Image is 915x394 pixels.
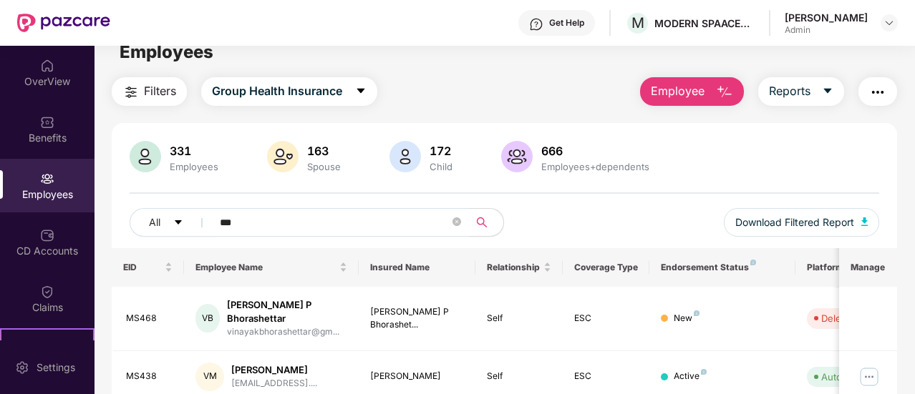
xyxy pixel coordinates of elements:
div: 163 [304,144,344,158]
span: Employees [120,41,213,62]
img: svg+xml;base64,PHN2ZyB4bWxucz0iaHR0cDovL3d3dy53My5vcmcvMjAwMC9zdmciIHhtbG5zOnhsaW5rPSJodHRwOi8vd3... [389,141,421,172]
th: EID [112,248,185,287]
span: caret-down [173,217,183,229]
img: svg+xml;base64,PHN2ZyBpZD0iQ0RfQWNjb3VudHMiIGRhdGEtbmFtZT0iQ0QgQWNjb3VudHMiIHhtbG5zPSJodHRwOi8vd3... [40,228,54,242]
img: svg+xml;base64,PHN2ZyBpZD0iSG9tZSIgeG1sbnM9Imh0dHA6Ly93d3cudzMub3JnLzIwMDAvc3ZnIiB3aWR0aD0iMjAiIG... [40,59,54,73]
img: svg+xml;base64,PHN2ZyB4bWxucz0iaHR0cDovL3d3dy53My5vcmcvMjAwMC9zdmciIHdpZHRoPSI4IiBoZWlnaHQ9IjgiIH... [750,260,756,265]
span: caret-down [355,85,367,98]
span: Employee [651,82,705,100]
img: svg+xml;base64,PHN2ZyB4bWxucz0iaHR0cDovL3d3dy53My5vcmcvMjAwMC9zdmciIHdpZHRoPSI4IiBoZWlnaHQ9IjgiIH... [701,369,707,375]
img: svg+xml;base64,PHN2ZyBpZD0iRW1wbG95ZWVzIiB4bWxucz0iaHR0cDovL3d3dy53My5vcmcvMjAwMC9zdmciIHdpZHRoPS... [40,172,54,186]
button: Allcaret-down [130,208,217,237]
img: svg+xml;base64,PHN2ZyB4bWxucz0iaHR0cDovL3d3dy53My5vcmcvMjAwMC9zdmciIHhtbG5zOnhsaW5rPSJodHRwOi8vd3... [267,141,299,172]
div: Settings [32,360,79,375]
div: Endorsement Status [661,262,783,273]
span: Relationship [487,262,541,273]
span: Filters [144,82,176,100]
span: close-circle [452,216,461,230]
th: Coverage Type [563,248,650,287]
button: Download Filtered Report [724,208,880,237]
div: VB [195,304,219,333]
button: search [468,208,504,237]
img: svg+xml;base64,PHN2ZyB4bWxucz0iaHR0cDovL3d3dy53My5vcmcvMjAwMC9zdmciIHdpZHRoPSIyNCIgaGVpZ2h0PSIyNC... [869,84,886,101]
img: svg+xml;base64,PHN2ZyB4bWxucz0iaHR0cDovL3d3dy53My5vcmcvMjAwMC9zdmciIHhtbG5zOnhsaW5rPSJodHRwOi8vd3... [716,84,733,101]
span: caret-down [822,85,833,98]
span: Download Filtered Report [735,215,854,230]
span: search [468,217,496,228]
div: New [674,312,699,325]
div: [EMAIL_ADDRESS].... [231,377,317,390]
div: Self [487,370,551,383]
div: Child [427,161,455,172]
span: All [149,215,160,230]
img: svg+xml;base64,PHN2ZyB4bWxucz0iaHR0cDovL3d3dy53My5vcmcvMjAwMC9zdmciIHhtbG5zOnhsaW5rPSJodHRwOi8vd3... [501,141,533,172]
img: New Pazcare Logo [17,14,110,32]
span: M [631,14,644,31]
span: Group Health Insurance [212,82,342,100]
div: [PERSON_NAME] P Bhorashettar [227,298,348,325]
img: svg+xml;base64,PHN2ZyB4bWxucz0iaHR0cDovL3d3dy53My5vcmcvMjAwMC9zdmciIHhtbG5zOnhsaW5rPSJodHRwOi8vd3... [130,141,161,172]
img: manageButton [858,365,881,388]
div: [PERSON_NAME] P Bhorashet... [370,305,464,333]
div: ESC [574,370,639,383]
div: Employees [167,161,221,172]
div: Deleted [821,311,856,325]
div: [PERSON_NAME] [231,363,317,377]
span: Reports [769,82,810,100]
th: Employee Name [184,248,359,287]
div: Platform Status [807,262,886,273]
div: Self [487,312,551,325]
div: 172 [427,144,455,158]
button: Filters [112,77,187,106]
span: close-circle [452,217,461,226]
div: ESC [574,312,639,325]
div: Spouse [304,161,344,172]
div: 331 [167,144,221,158]
th: Manage [839,248,897,287]
button: Reportscaret-down [758,77,844,106]
img: svg+xml;base64,PHN2ZyBpZD0iSGVscC0zMngzMiIgeG1sbnM9Imh0dHA6Ly93d3cudzMub3JnLzIwMDAvc3ZnIiB3aWR0aD... [529,17,543,31]
th: Insured Name [359,248,475,287]
img: svg+xml;base64,PHN2ZyBpZD0iQ2xhaW0iIHhtbG5zPSJodHRwOi8vd3d3LnczLm9yZy8yMDAwL3N2ZyIgd2lkdGg9IjIwIi... [40,285,54,299]
img: svg+xml;base64,PHN2ZyB4bWxucz0iaHR0cDovL3d3dy53My5vcmcvMjAwMC9zdmciIHdpZHRoPSIyNCIgaGVpZ2h0PSIyNC... [122,84,140,101]
th: Relationship [475,248,563,287]
div: Auto Verified [821,370,878,384]
div: Employees+dependents [538,161,652,172]
img: svg+xml;base64,PHN2ZyBpZD0iQmVuZWZpdHMiIHhtbG5zPSJodHRwOi8vd3d3LnczLm9yZy8yMDAwL3N2ZyIgd2lkdGg9Ij... [40,115,54,129]
div: Get Help [549,17,584,29]
img: svg+xml;base64,PHN2ZyBpZD0iRHJvcGRvd24tMzJ4MzIiIHhtbG5zPSJodHRwOi8vd3d3LnczLm9yZy8yMDAwL3N2ZyIgd2... [883,17,895,29]
div: [PERSON_NAME] [370,370,464,383]
button: Group Health Insurancecaret-down [201,77,377,106]
div: Active [674,370,707,383]
div: MS468 [126,312,173,325]
div: 666 [538,144,652,158]
div: MODERN SPAACES VENTURES [654,16,755,30]
img: svg+xml;base64,PHN2ZyB4bWxucz0iaHR0cDovL3d3dy53My5vcmcvMjAwMC9zdmciIHhtbG5zOnhsaW5rPSJodHRwOi8vd3... [861,217,868,226]
div: Admin [785,24,868,36]
div: MS438 [126,370,173,383]
img: svg+xml;base64,PHN2ZyB4bWxucz0iaHR0cDovL3d3dy53My5vcmcvMjAwMC9zdmciIHdpZHRoPSI4IiBoZWlnaHQ9IjgiIH... [694,310,699,316]
span: Employee Name [195,262,337,273]
button: Employee [640,77,744,106]
div: [PERSON_NAME] [785,11,868,24]
img: svg+xml;base64,PHN2ZyBpZD0iU2V0dGluZy0yMHgyMCIgeG1sbnM9Imh0dHA6Ly93d3cudzMub3JnLzIwMDAvc3ZnIiB3aW... [15,360,29,375]
div: vinayakbhorashettar@gm... [227,325,348,339]
div: VM [195,363,224,391]
span: EID [123,262,163,273]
